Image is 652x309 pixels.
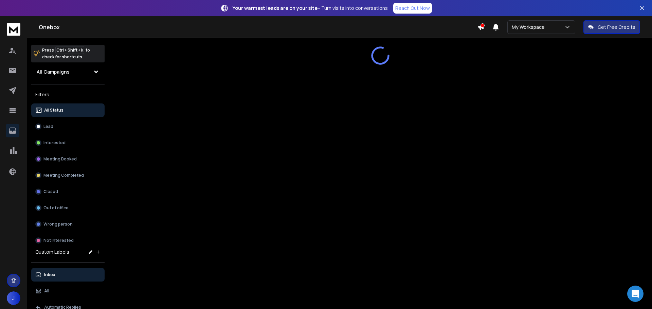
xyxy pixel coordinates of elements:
p: Not Interested [43,238,74,243]
button: All Status [31,103,105,117]
button: Not Interested [31,234,105,247]
p: All [44,288,49,294]
p: All Status [44,108,64,113]
strong: Your warmest leads are on your site [233,5,318,11]
button: Closed [31,185,105,198]
p: – Turn visits into conversations [233,5,388,12]
button: All [31,284,105,298]
button: J [7,291,20,305]
p: Meeting Completed [43,173,84,178]
button: Lead [31,120,105,133]
button: Meeting Completed [31,169,105,182]
button: All Campaigns [31,65,105,79]
button: Out of office [31,201,105,215]
p: Press to check for shortcuts. [42,47,90,60]
button: Meeting Booked [31,152,105,166]
p: Lead [43,124,53,129]
span: Ctrl + Shift + k [55,46,84,54]
button: Wrong person [31,217,105,231]
h1: All Campaigns [37,69,70,75]
a: Reach Out Now [393,3,432,14]
h1: Onebox [39,23,477,31]
p: Out of office [43,205,69,211]
h3: Filters [31,90,105,99]
p: My Workspace [512,24,547,31]
h3: Custom Labels [35,249,69,255]
p: Get Free Credits [598,24,635,31]
p: Meeting Booked [43,156,77,162]
p: Inbox [44,272,55,277]
p: Reach Out Now [395,5,430,12]
button: Get Free Credits [583,20,640,34]
button: Inbox [31,268,105,282]
p: Wrong person [43,221,73,227]
p: Closed [43,189,58,194]
img: logo [7,23,20,36]
p: Interested [43,140,66,146]
div: Open Intercom Messenger [627,286,644,302]
button: Interested [31,136,105,150]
